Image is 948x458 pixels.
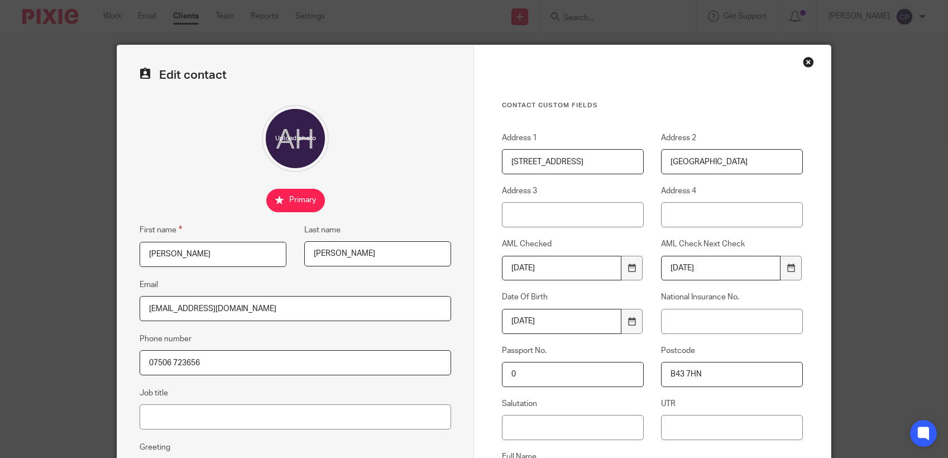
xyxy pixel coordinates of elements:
label: Last name [304,225,341,236]
label: Job title [140,388,168,399]
label: National Insurance No. [661,292,803,303]
label: Address 1 [502,132,644,144]
h2: Edit contact [140,68,451,83]
label: Salutation [502,398,644,409]
label: AML Check Next Check [661,238,803,250]
label: Postcode [661,345,803,356]
label: Address 3 [502,185,644,197]
div: Close this dialog window [803,56,814,68]
label: Greeting [140,442,170,453]
label: AML Checked [502,238,644,250]
label: Address 4 [661,185,803,197]
label: Phone number [140,333,191,345]
label: UTR [661,398,803,409]
label: Address 2 [661,132,803,144]
label: Passport No. [502,345,644,356]
label: Date Of Birth [502,292,644,303]
input: YYYY-MM-DD [502,309,621,334]
input: YYYY-MM-DD [661,256,781,281]
label: Email [140,279,158,290]
h3: Contact Custom fields [502,101,803,110]
input: YYYY-MM-DD [502,256,621,281]
label: First name [140,223,182,236]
